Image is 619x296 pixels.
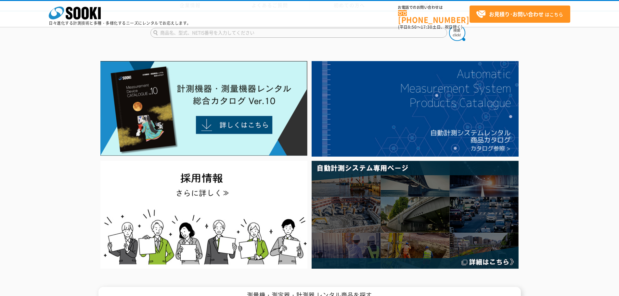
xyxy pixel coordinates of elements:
[398,24,462,30] span: (平日 ～ 土日、祝日除く)
[49,21,191,25] p: 日々進化する計測技術と多種・多様化するニーズにレンタルでお応えします。
[408,24,417,30] span: 8:50
[398,6,470,9] span: お電話でのお問い合わせは
[476,9,563,19] span: はこちら
[312,161,519,268] img: 自動計測システム専用ページ
[470,6,570,23] a: お見積り･お問い合わせはこちら
[449,25,465,41] img: btn_search.png
[421,24,432,30] span: 17:30
[100,61,307,156] img: Catalog Ver10
[398,10,470,23] a: [PHONE_NUMBER]
[489,10,544,18] strong: お見積り･お問い合わせ
[100,161,307,268] img: SOOKI recruit
[150,28,447,38] input: 商品名、型式、NETIS番号を入力してください
[312,61,519,157] img: 自動計測システムカタログ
